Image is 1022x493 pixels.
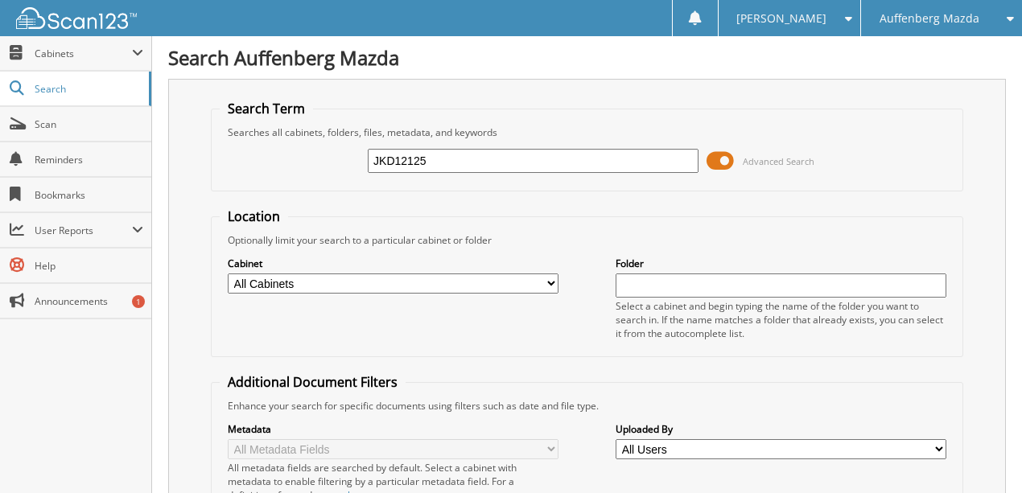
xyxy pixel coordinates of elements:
span: Announcements [35,294,143,308]
label: Folder [616,257,946,270]
div: Enhance your search for specific documents using filters such as date and file type. [220,399,954,413]
label: Uploaded By [616,422,946,436]
span: Reminders [35,153,143,166]
span: Advanced Search [743,155,814,167]
img: scan123-logo-white.svg [16,7,137,29]
div: Searches all cabinets, folders, files, metadata, and keywords [220,125,954,139]
div: Optionally limit your search to a particular cabinet or folder [220,233,954,247]
legend: Location [220,207,288,225]
span: Search [35,82,141,96]
div: 1 [132,295,145,308]
span: Scan [35,117,143,131]
h1: Search Auffenberg Mazda [168,44,1006,71]
legend: Search Term [220,100,313,117]
span: User Reports [35,224,132,237]
span: Cabinets [35,47,132,60]
span: Bookmarks [35,188,143,202]
legend: Additional Document Filters [220,373,406,391]
span: Auffenberg Mazda [880,14,979,23]
span: Help [35,259,143,273]
label: Cabinet [228,257,558,270]
label: Metadata [228,422,558,436]
div: Select a cabinet and begin typing the name of the folder you want to search in. If the name match... [616,299,946,340]
span: [PERSON_NAME] [736,14,826,23]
